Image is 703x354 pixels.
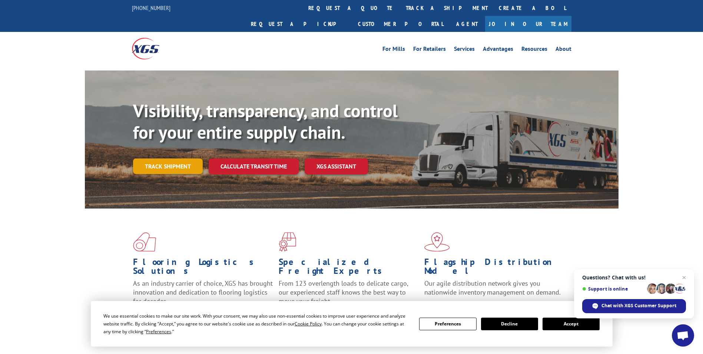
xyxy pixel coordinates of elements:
[582,299,686,313] div: Chat with XGS Customer Support
[133,258,273,279] h1: Flooring Logistics Solutions
[133,158,203,174] a: Track shipment
[279,258,419,279] h1: Specialized Freight Experts
[601,302,676,309] span: Chat with XGS Customer Support
[481,318,538,330] button: Decline
[424,232,450,252] img: xgs-icon-flagship-distribution-model-red
[382,46,405,54] a: For Mills
[424,279,561,296] span: Our agile distribution network gives you nationwide inventory management on demand.
[680,273,689,282] span: Close chat
[133,232,156,252] img: xgs-icon-total-supply-chain-intelligence-red
[413,46,446,54] a: For Retailers
[424,258,564,279] h1: Flagship Distribution Model
[483,46,513,54] a: Advantages
[146,328,171,335] span: Preferences
[209,158,299,174] a: Calculate transit time
[582,275,686,281] span: Questions? Chat with us!
[352,16,449,32] a: Customer Portal
[133,279,273,305] span: As an industry carrier of choice, XGS has brought innovation and dedication to flooring logistics...
[103,312,410,335] div: We use essential cookies to make our site work. With your consent, we may also use non-essential ...
[543,318,600,330] button: Accept
[521,46,547,54] a: Resources
[449,16,485,32] a: Agent
[485,16,571,32] a: Join Our Team
[295,321,322,327] span: Cookie Policy
[582,286,644,292] span: Support is online
[279,232,296,252] img: xgs-icon-focused-on-flooring-red
[305,158,368,174] a: XGS ASSISTANT
[91,301,613,347] div: Cookie Consent Prompt
[245,16,352,32] a: Request a pickup
[132,4,170,12] a: [PHONE_NUMBER]
[133,99,398,144] b: Visibility, transparency, and control for your entire supply chain.
[279,279,419,312] p: From 123 overlength loads to delicate cargo, our experienced staff knows the best way to move you...
[454,46,475,54] a: Services
[556,46,571,54] a: About
[419,318,476,330] button: Preferences
[672,324,694,347] div: Open chat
